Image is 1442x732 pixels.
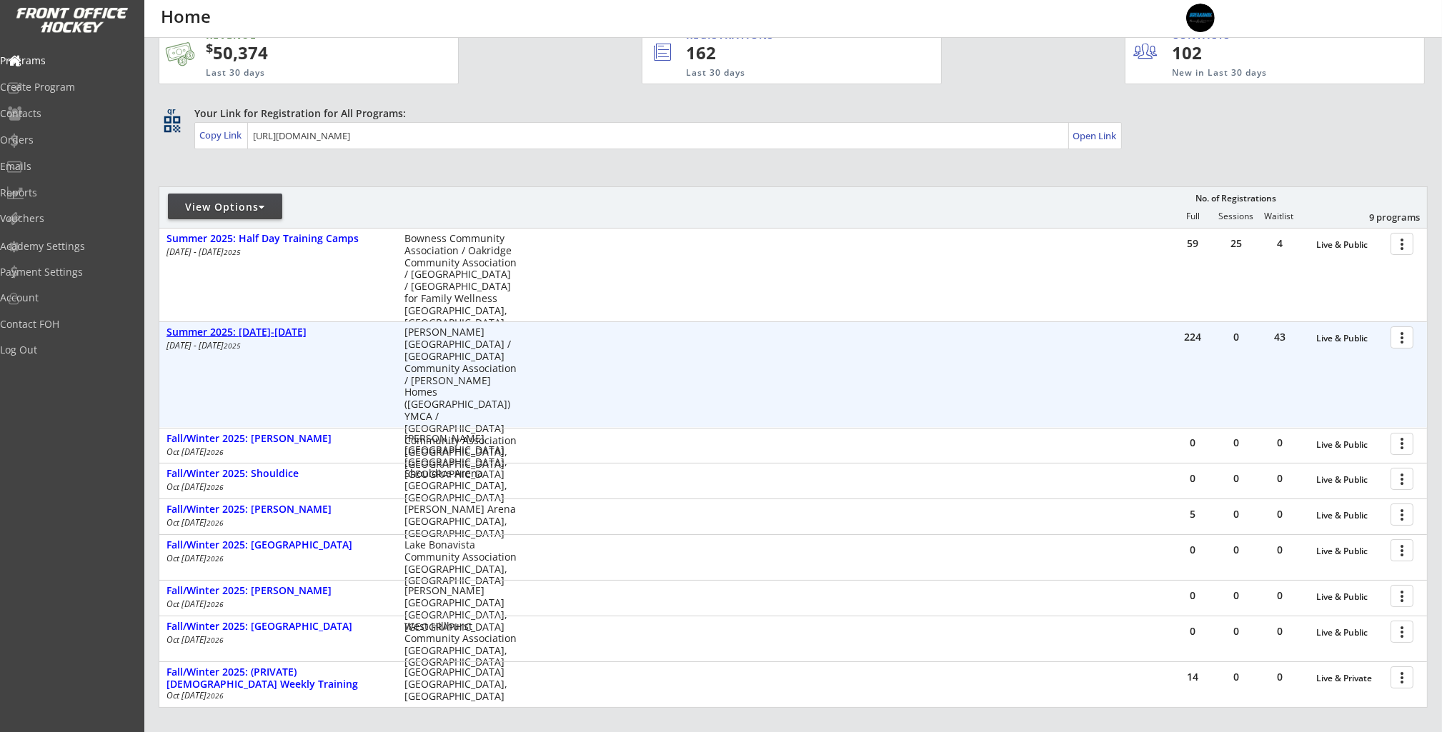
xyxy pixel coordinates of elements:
div: [GEOGRAPHIC_DATA] [GEOGRAPHIC_DATA], [GEOGRAPHIC_DATA] [404,666,517,702]
div: 4 [1258,239,1301,249]
button: more_vert [1391,666,1413,688]
button: more_vert [1391,621,1413,643]
div: View Options [168,200,282,214]
div: 50,374 [206,41,413,65]
button: qr_code [161,114,183,135]
div: Oct [DATE] [166,518,385,527]
div: 0 [1171,473,1214,483]
button: more_vert [1391,233,1413,255]
button: more_vert [1391,503,1413,526]
em: 2026 [207,553,224,563]
div: 0 [1171,438,1214,448]
em: 2025 [224,247,241,257]
div: Live & Public [1316,546,1383,556]
div: 43 [1258,332,1301,342]
div: 14 [1171,672,1214,682]
div: 0 [1215,545,1258,555]
div: Oct [DATE] [166,448,385,456]
div: 0 [1171,626,1214,636]
div: Last 30 days [686,67,882,79]
div: Full [1171,211,1214,221]
div: Fall/Winter 2025: (PRIVATE) [DEMOGRAPHIC_DATA] Weekly Training [166,666,389,691]
div: 0 [1215,438,1258,448]
button: more_vert [1391,433,1413,455]
div: Summer 2025: [DATE]-[DATE] [166,326,389,339]
a: Open Link [1073,126,1118,146]
div: Oct [DATE] [166,600,385,608]
sup: $ [206,39,213,56]
div: 5 [1171,509,1214,519]
div: Live & Private [1316,673,1383,683]
div: qr [163,106,180,116]
em: 2026 [207,482,224,492]
div: 0 [1215,626,1258,636]
div: No. of Registrations [1191,194,1280,204]
div: Oct [DATE] [166,691,385,700]
button: more_vert [1391,468,1413,490]
div: 162 [686,41,893,65]
div: Live & Public [1316,628,1383,638]
div: [PERSON_NAME][GEOGRAPHIC_DATA] [GEOGRAPHIC_DATA], [GEOGRAPHIC_DATA] [404,433,517,481]
div: [PERSON_NAME] Arena [GEOGRAPHIC_DATA], [GEOGRAPHIC_DATA] [404,503,517,539]
div: Copy Link [199,129,244,141]
div: 0 [1258,509,1301,519]
div: 224 [1171,332,1214,342]
div: Sessions [1215,211,1258,221]
div: Bowness Community Association / Oakridge Community Association / [GEOGRAPHIC_DATA] / [GEOGRAPHIC_... [404,233,517,329]
em: 2025 [224,341,241,351]
em: 2026 [207,691,224,701]
em: 2026 [207,447,224,457]
div: Oct [DATE] [166,483,385,491]
em: 2026 [207,635,224,645]
div: Live & Public [1316,440,1383,450]
div: [PERSON_NAME][GEOGRAPHIC_DATA] [GEOGRAPHIC_DATA], [GEOGRAPHIC_DATA] [404,585,517,633]
div: Last 30 days [206,67,389,79]
div: Live & Public [1316,334,1383,344]
div: 0 [1215,672,1258,682]
div: 0 [1258,473,1301,483]
div: 0 [1258,591,1301,601]
button: more_vert [1391,539,1413,561]
button: more_vert [1391,326,1413,349]
div: Waitlist [1258,211,1301,221]
div: 0 [1171,545,1214,555]
div: 0 [1215,473,1258,483]
div: Shouldice Arena [GEOGRAPHIC_DATA], [GEOGRAPHIC_DATA] [404,468,517,503]
div: 9 programs [1346,211,1420,224]
div: Live & Public [1316,240,1383,250]
div: Live & Public [1316,592,1383,602]
div: Your Link for Registration for All Programs: [194,106,1383,121]
div: 0 [1215,591,1258,601]
div: Fall/Winter 2025: [GEOGRAPHIC_DATA] [166,539,389,551]
div: 0 [1215,332,1258,342]
div: 102 [1172,41,1260,65]
div: 0 [1258,545,1301,555]
div: 0 [1258,626,1301,636]
div: West Hillhurst Community Association [GEOGRAPHIC_DATA], [GEOGRAPHIC_DATA] [404,621,517,668]
div: Fall/Winter 2025: Shouldice [166,468,389,480]
div: Fall/Winter 2025: [PERSON_NAME] [166,585,389,597]
button: more_vert [1391,585,1413,607]
div: 0 [1171,591,1214,601]
div: Live & Public [1316,511,1383,521]
div: Live & Public [1316,475,1383,485]
div: [DATE] - [DATE] [166,341,385,350]
div: 0 [1258,672,1301,682]
div: 0 [1215,509,1258,519]
div: Fall/Winter 2025: [PERSON_NAME] [166,503,389,516]
div: Lake Bonavista Community Association [GEOGRAPHIC_DATA], [GEOGRAPHIC_DATA] [404,539,517,587]
div: Open Link [1073,130,1118,142]
div: 59 [1171,239,1214,249]
div: Fall/Winter 2025: [PERSON_NAME] [166,433,389,445]
div: [DATE] - [DATE] [166,248,385,256]
div: 0 [1258,438,1301,448]
div: Oct [DATE] [166,636,385,644]
div: New in Last 30 days [1172,67,1358,79]
div: [PERSON_NAME][GEOGRAPHIC_DATA] / [GEOGRAPHIC_DATA] Community Association / [PERSON_NAME] Homes ([... [404,326,517,471]
div: Fall/Winter 2025: [GEOGRAPHIC_DATA] [166,621,389,633]
em: 2026 [207,599,224,609]
div: 25 [1215,239,1258,249]
em: 2026 [207,518,224,528]
div: Oct [DATE] [166,554,385,563]
div: Summer 2025: Half Day Training Camps [166,233,389,245]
